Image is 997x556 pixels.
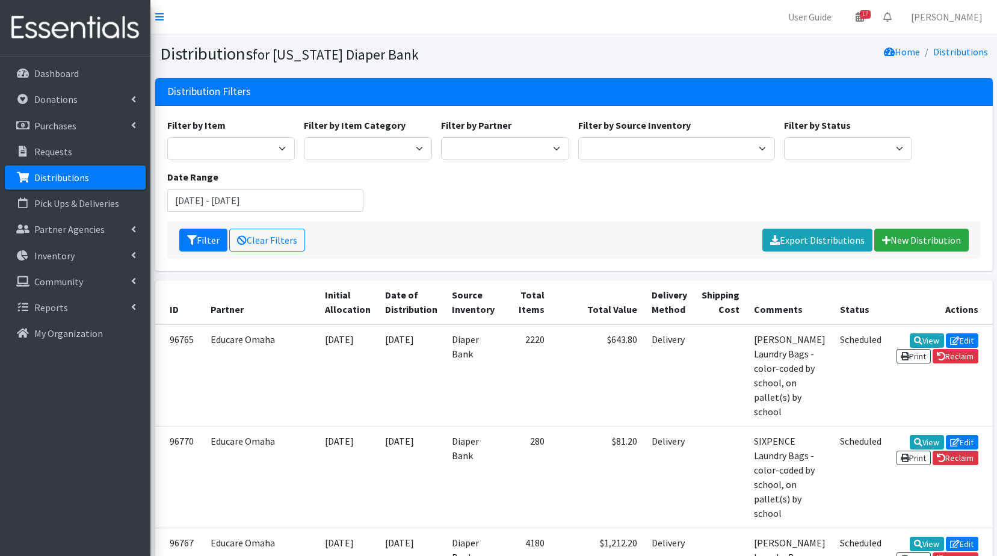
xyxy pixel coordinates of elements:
[762,229,872,252] a: Export Distributions
[445,324,506,427] td: Diaper Bank
[229,229,305,252] a: Clear Filters
[644,426,694,528] td: Delivery
[155,324,203,427] td: 96765
[5,244,146,268] a: Inventory
[833,280,889,324] th: Status
[203,324,318,427] td: Educare Omaha
[889,280,993,324] th: Actions
[910,333,944,348] a: View
[441,118,511,132] label: Filter by Partner
[318,426,378,528] td: [DATE]
[378,324,445,427] td: [DATE]
[5,87,146,111] a: Donations
[34,120,76,132] p: Purchases
[378,280,445,324] th: Date of Distribution
[901,5,992,29] a: [PERSON_NAME]
[5,217,146,241] a: Partner Agencies
[694,280,747,324] th: Shipping Cost
[5,140,146,164] a: Requests
[304,118,406,132] label: Filter by Item Category
[933,451,978,465] a: Reclaim
[552,324,644,427] td: $643.80
[34,171,89,184] p: Distributions
[34,276,83,288] p: Community
[155,280,203,324] th: ID
[160,43,570,64] h1: Distributions
[946,435,978,449] a: Edit
[747,324,833,427] td: [PERSON_NAME] Laundry Bags - color-coded by school, on pallet(s) by school
[846,5,874,29] a: 17
[167,170,218,184] label: Date Range
[5,270,146,294] a: Community
[318,280,378,324] th: Initial Allocation
[445,280,506,324] th: Source Inventory
[552,280,644,324] th: Total Value
[5,165,146,190] a: Distributions
[506,324,552,427] td: 2220
[910,435,944,449] a: View
[747,426,833,528] td: SIXPENCE Laundry Bags - color-coded by school, on pallet(s) by school
[34,197,119,209] p: Pick Ups & Deliveries
[378,426,445,528] td: [DATE]
[784,118,851,132] label: Filter by Status
[203,426,318,528] td: Educare Omaha
[910,537,944,551] a: View
[5,61,146,85] a: Dashboard
[34,301,68,314] p: Reports
[5,191,146,215] a: Pick Ups & Deliveries
[552,426,644,528] td: $81.20
[833,324,889,427] td: Scheduled
[506,280,552,324] th: Total Items
[167,189,364,212] input: January 1, 2011 - December 31, 2011
[318,324,378,427] td: [DATE]
[34,327,103,339] p: My Organization
[167,85,251,98] h3: Distribution Filters
[779,5,841,29] a: User Guide
[833,426,889,528] td: Scheduled
[933,349,978,363] a: Reclaim
[644,324,694,427] td: Delivery
[897,349,931,363] a: Print
[155,426,203,528] td: 96770
[5,295,146,320] a: Reports
[5,114,146,138] a: Purchases
[34,223,105,235] p: Partner Agencies
[874,229,969,252] a: New Distribution
[644,280,694,324] th: Delivery Method
[167,118,226,132] label: Filter by Item
[884,46,920,58] a: Home
[578,118,691,132] label: Filter by Source Inventory
[5,8,146,48] img: HumanEssentials
[747,280,833,324] th: Comments
[933,46,988,58] a: Distributions
[445,426,506,528] td: Diaper Bank
[5,321,146,345] a: My Organization
[34,250,75,262] p: Inventory
[179,229,227,252] button: Filter
[506,426,552,528] td: 280
[253,46,419,63] small: for [US_STATE] Diaper Bank
[946,537,978,551] a: Edit
[203,280,318,324] th: Partner
[34,93,78,105] p: Donations
[34,67,79,79] p: Dashboard
[860,10,871,19] span: 17
[897,451,931,465] a: Print
[34,146,72,158] p: Requests
[946,333,978,348] a: Edit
